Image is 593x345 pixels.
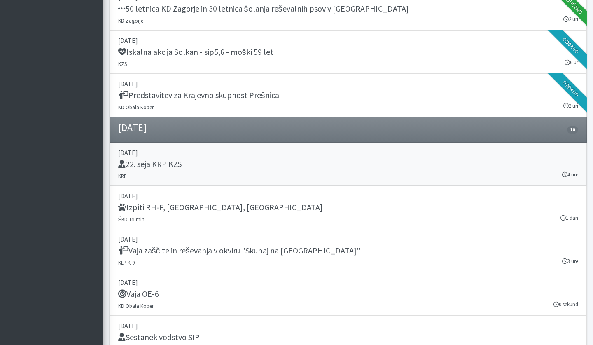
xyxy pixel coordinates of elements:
[118,148,578,157] p: [DATE]
[110,143,587,186] a: [DATE] 22. seja KRP KZS KRP 4 ure
[118,35,578,45] p: [DATE]
[562,257,578,265] small: 3 ure
[553,300,578,308] small: 0 sekund
[118,234,578,244] p: [DATE]
[110,74,587,117] a: [DATE] Predstavitev za Krajevno skupnost Prešnica KD Obala Koper 2 uri Oddano
[118,90,279,100] h5: Predstavitev za Krajevno skupnost Prešnica
[118,202,323,212] h5: Izpiti RH-F, [GEOGRAPHIC_DATA], [GEOGRAPHIC_DATA]
[118,277,578,287] p: [DATE]
[118,4,409,14] h5: 50 letnica KD Zagorje in 30 letnica šolanja reševalnih psov v [GEOGRAPHIC_DATA]
[118,332,200,342] h5: Sestanek vodstvo SIP
[118,47,273,57] h5: Iskalna akcija Solkan - sip5,6 - moški 59 let
[118,303,154,309] small: KD Obala Koper
[110,229,587,272] a: [DATE] Vaja zaščite in reševanja v okviru "Skupaj na [GEOGRAPHIC_DATA]" KLP K-9 3 ure
[118,216,145,223] small: ŠKD Tolmin
[560,214,578,222] small: 1 dan
[118,173,127,179] small: KRP
[118,321,578,331] p: [DATE]
[118,159,182,169] h5: 22. seja KRP KZS
[110,186,587,229] a: [DATE] Izpiti RH-F, [GEOGRAPHIC_DATA], [GEOGRAPHIC_DATA] ŠKD Tolmin 1 dan
[567,126,578,134] span: 10
[118,79,578,89] p: [DATE]
[110,31,587,74] a: [DATE] Iskalna akcija Solkan - sip5,6 - moški 59 let KZS 6 ur Oddano
[118,104,154,110] small: KD Obala Koper
[118,259,135,266] small: KLP K-9
[118,17,143,24] small: KD Zagorje
[110,272,587,316] a: [DATE] Vaja OE-6 KD Obala Koper 0 sekund
[118,246,360,256] h5: Vaja zaščite in reševanja v okviru "Skupaj na [GEOGRAPHIC_DATA]"
[118,122,147,134] h4: [DATE]
[118,289,159,299] h5: Vaja OE-6
[562,171,578,178] small: 4 ure
[118,191,578,201] p: [DATE]
[118,61,127,67] small: KZS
